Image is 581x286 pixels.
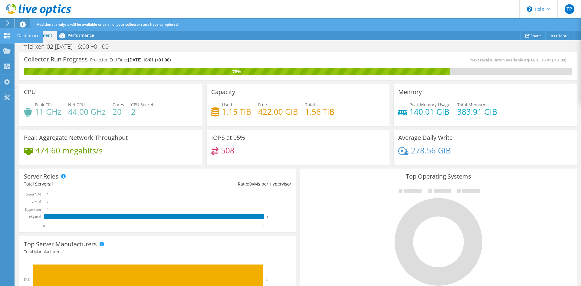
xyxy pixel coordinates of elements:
h4: 474.60 megabits/s [35,147,103,154]
text: 0 [47,208,48,211]
span: CPU Sockets [131,102,156,107]
h4: 278.56 GiB [411,147,451,154]
h3: Average Daily Write [398,134,453,141]
span: 1 [51,181,54,187]
text: Dell [24,278,30,282]
text: Hypervisor [25,207,41,212]
h3: Top Server Manufacturers [24,241,97,248]
h3: CPU [24,89,36,95]
h4: 44.00 GHz [68,108,106,115]
a: More [545,31,573,40]
h3: Peak Aggregate Network Throughput [24,134,128,141]
h3: Memory [398,89,422,95]
span: Next recalculation available at [470,57,569,63]
span: Total Memory [457,102,485,107]
text: Guest VM [26,192,41,196]
div: Ratio: VMs per Hypervisor [158,181,291,187]
span: Performance [67,32,94,38]
text: 1 [263,224,265,228]
h4: Total Manufacturers: [24,248,291,255]
h4: 1.56 TiB [305,108,334,115]
h4: Projected End Time: [90,57,171,63]
span: Peak CPU [35,102,54,107]
span: Additional analysis will be available once all of your collector runs have completed. [37,22,179,27]
text: Virtual [31,200,41,204]
h3: Capacity [211,89,235,95]
div: Total Servers: [24,181,158,187]
h4: 11 GHz [35,108,61,115]
span: [DATE] 16:01 (+01:00) [128,57,171,63]
span: Peak Memory Usage [409,102,450,107]
h4: 422.00 GiB [258,108,298,115]
h4: 20 [113,108,124,115]
h4: 2 [131,108,156,115]
span: Net CPU [68,102,85,107]
span: Total [305,102,315,107]
a: Share [520,31,546,40]
svg: \n [527,6,532,12]
h4: 140.01 GiB [409,108,450,115]
div: 78% [24,68,450,75]
h3: IOPS at 95% [211,134,245,141]
text: 0 [43,224,45,228]
text: 1 [266,278,268,281]
span: Free [258,102,267,107]
h3: Top Operating Systems [305,173,572,180]
h1: mid-xen-02 [DATE] 16:00 +01:00 [20,43,118,50]
span: Used [222,102,232,107]
text: 0 [47,200,48,203]
text: Physical [29,215,41,219]
span: 0 [249,181,252,187]
h4: 383.91 GiB [457,108,497,115]
div: Dashboard [14,28,43,43]
span: TP [565,4,574,14]
span: 1 [63,249,65,255]
text: 1 [267,215,268,219]
span: Cores [113,102,124,107]
span: [DATE] 16:01 (+01:00) [528,57,566,63]
h4: 508 [221,147,235,154]
text: 0 [47,193,48,196]
h3: Server Roles [24,173,58,180]
h4: 1.15 TiB [222,108,251,115]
